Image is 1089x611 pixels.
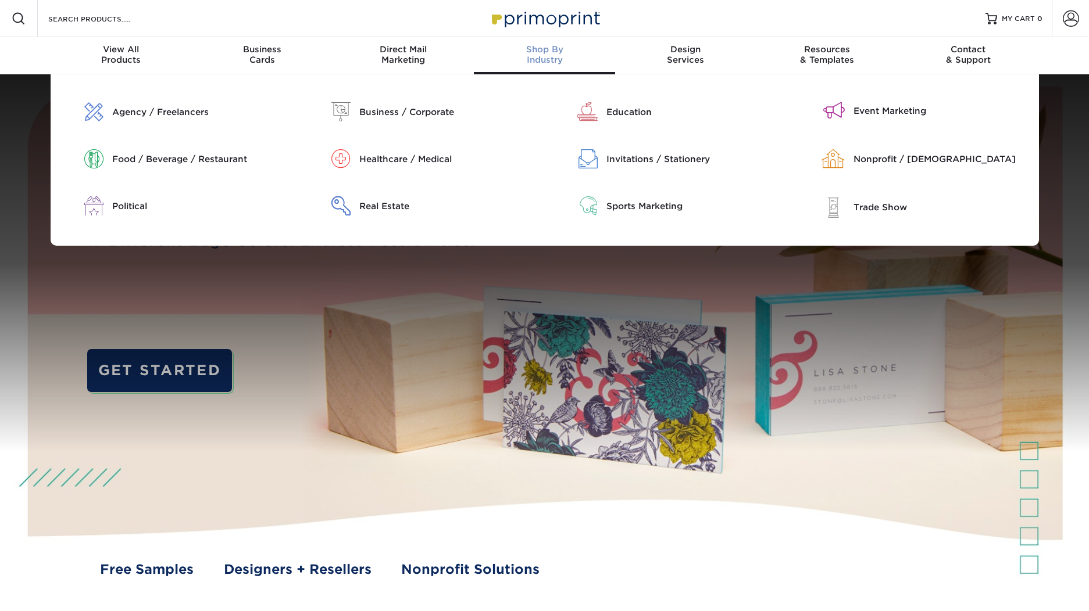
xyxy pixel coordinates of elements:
[100,559,194,579] a: Free Samples
[554,149,783,168] a: Invitations / Stationery
[112,200,289,213] div: Political
[854,201,1030,214] div: Trade Show
[474,44,615,65] div: Industry
[554,196,783,215] a: Sports Marketing
[606,200,783,213] div: Sports Marketing
[756,44,898,55] span: Resources
[306,149,536,168] a: Healthcare / Medical
[474,37,615,74] a: Shop ByIndustry
[615,37,756,74] a: DesignServices
[615,44,756,55] span: Design
[191,44,333,55] span: Business
[401,559,540,579] a: Nonprofit Solutions
[554,102,783,121] a: Education
[756,44,898,65] div: & Templates
[359,106,536,118] div: Business / Corporate
[333,44,474,55] span: Direct Mail
[474,44,615,55] span: Shop By
[487,6,603,31] img: Primoprint
[59,196,289,215] a: Political
[112,106,289,118] div: Agency / Freelancers
[191,37,333,74] a: BusinessCards
[359,153,536,166] div: Healthcare / Medical
[333,44,474,65] div: Marketing
[359,200,536,213] div: Real Estate
[224,559,372,579] a: Designers + Resellers
[898,44,1039,65] div: & Support
[59,149,289,168] a: Food / Beverage / Restaurant
[47,12,160,26] input: SEARCH PRODUCTS.....
[51,44,192,65] div: Products
[801,149,1030,168] a: Nonprofit / [DEMOGRAPHIC_DATA]
[606,153,783,166] div: Invitations / Stationery
[756,37,898,74] a: Resources& Templates
[854,105,1030,117] div: Event Marketing
[606,106,783,118] div: Education
[801,102,1030,119] a: Event Marketing
[51,37,192,74] a: View AllProducts
[1037,15,1042,23] span: 0
[59,102,289,121] a: Agency / Freelancers
[854,153,1030,166] div: Nonprofit / [DEMOGRAPHIC_DATA]
[306,196,536,215] a: Real Estate
[1002,14,1035,24] span: MY CART
[306,102,536,121] a: Business / Corporate
[112,153,289,166] div: Food / Beverage / Restaurant
[898,44,1039,55] span: Contact
[51,44,192,55] span: View All
[333,37,474,74] a: Direct MailMarketing
[801,196,1030,218] a: Trade Show
[615,44,756,65] div: Services
[898,37,1039,74] a: Contact& Support
[191,44,333,65] div: Cards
